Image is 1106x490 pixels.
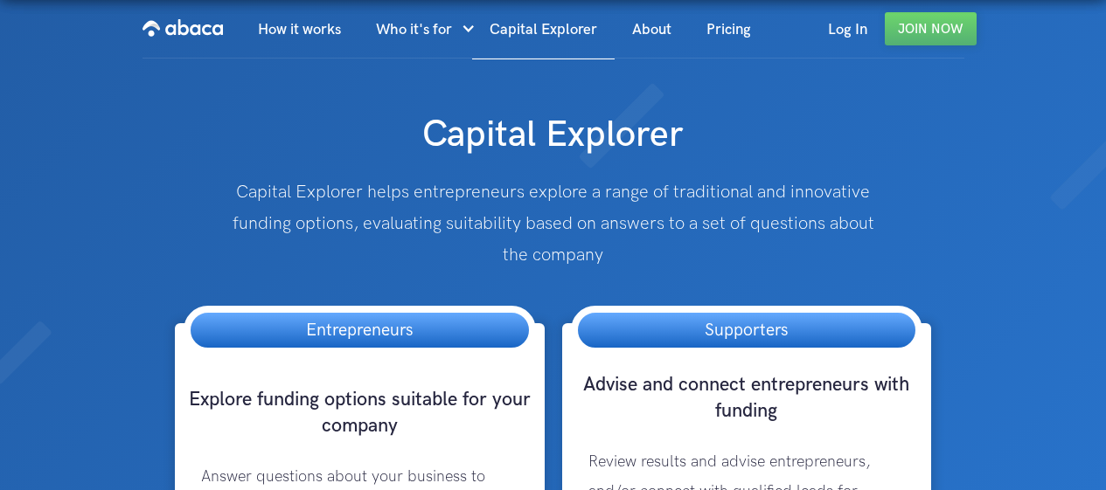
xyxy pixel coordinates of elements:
[571,372,923,430] h3: Advise and connect entrepreneurs with funding
[885,12,977,45] a: Join Now
[687,313,805,348] h3: Supporters
[276,94,830,159] h1: Capital Explorer
[289,313,430,348] h3: Entrepreneurs
[221,176,885,271] p: Capital Explorer helps entrepreneurs explore a range of traditional and innovative funding option...
[184,387,536,445] h3: Explore funding options suitable for your company
[143,14,223,42] img: Abaca logo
